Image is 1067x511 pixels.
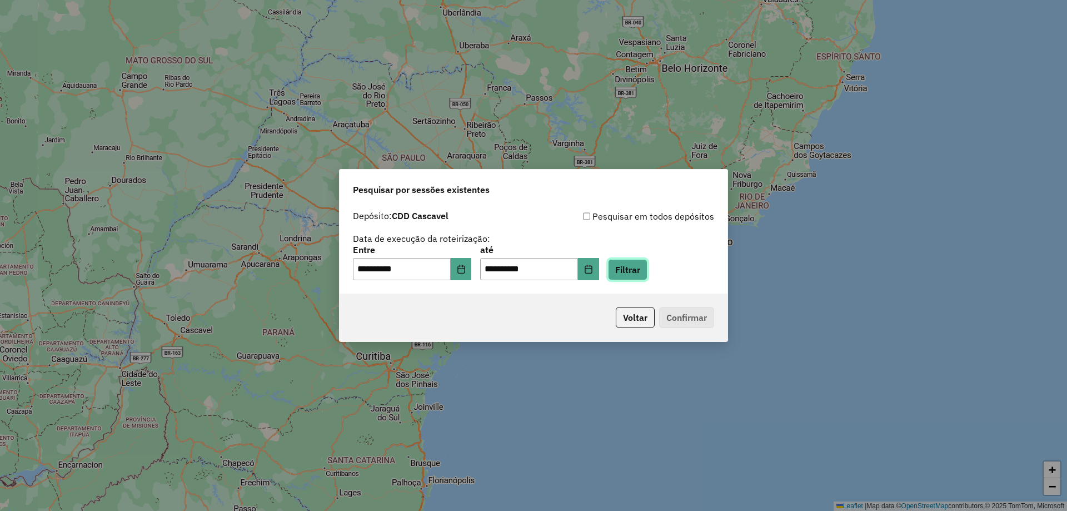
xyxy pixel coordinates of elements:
button: Filtrar [608,259,647,280]
label: até [480,243,599,256]
label: Entre [353,243,471,256]
strong: CDD Cascavel [392,210,448,221]
span: Pesquisar por sessões existentes [353,183,490,196]
button: Choose Date [578,258,599,280]
div: Pesquisar em todos depósitos [533,210,714,223]
label: Data de execução da roteirização: [353,232,490,245]
button: Choose Date [451,258,472,280]
button: Voltar [616,307,655,328]
label: Depósito: [353,209,448,222]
